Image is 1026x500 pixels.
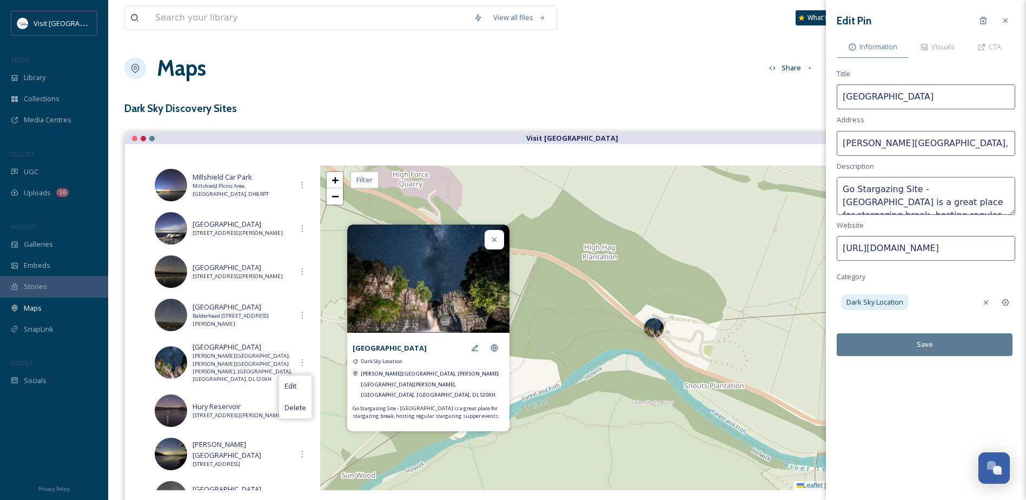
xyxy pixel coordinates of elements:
[24,303,42,313] span: Maps
[796,10,850,25] a: What's New
[353,343,427,353] strong: [GEOGRAPHIC_DATA]
[846,297,903,307] span: Dark Sky Location
[11,222,36,231] span: WIDGETS
[347,225,509,333] img: 93ae13c7-ca8e-4232-88c5-c1233d5aa2cc.jpg
[155,438,187,470] img: 3fe60d46-ab8f-4ad2-b8a2-f4b970d7b40c.jpg
[797,482,823,489] a: Leaflet
[837,13,871,29] h3: Edit Pin
[361,370,499,398] span: [PERSON_NAME][GEOGRAPHIC_DATA], [PERSON_NAME][GEOGRAPHIC_DATA][PERSON_NAME], [GEOGRAPHIC_DATA], [...
[193,172,293,182] span: Millshield Car Park
[193,402,293,412] span: Hury Reservoir
[193,219,293,229] span: [GEOGRAPHIC_DATA]
[794,481,988,490] div: Map Courtesy of © contributors
[526,133,618,143] strong: Visit [GEOGRAPHIC_DATA]
[193,262,293,273] span: [GEOGRAPHIC_DATA]
[155,346,187,379] img: 93ae13c7-ca8e-4232-88c5-c1233d5aa2cc.jpg
[193,302,293,312] span: [GEOGRAPHIC_DATA]
[353,405,504,420] span: Go Stargazing Site - [GEOGRAPHIC_DATA] is a great place for stargazing break, hosting regular sta...
[11,150,34,158] span: COLLECT
[24,188,51,198] span: Uploads
[11,56,30,64] span: MEDIA
[17,18,28,29] img: 1680077135441.jpeg
[327,172,343,188] a: Zoom in
[193,439,293,460] span: [PERSON_NAME][GEOGRAPHIC_DATA]
[24,94,59,104] span: Collections
[931,42,955,52] span: Visuals
[837,220,864,231] span: Website
[978,452,1010,484] button: Open Chat
[38,485,70,492] span: Privacy Policy
[193,182,293,198] span: Millshield Picnic Area, [GEOGRAPHIC_DATA], DH8 9PT
[350,171,379,189] div: Filter
[193,312,293,328] span: Balderhead [STREET_ADDRESS][PERSON_NAME]
[361,358,402,365] span: Dark Sky Location
[837,84,1015,109] input: My Attraction
[24,73,45,83] span: Library
[24,167,38,177] span: UGC
[24,239,53,249] span: Galleries
[157,52,206,84] a: Maps
[284,381,296,391] span: Edit
[193,352,293,384] span: [PERSON_NAME][GEOGRAPHIC_DATA], [PERSON_NAME][GEOGRAPHIC_DATA][PERSON_NAME], [GEOGRAPHIC_DATA], [...
[24,281,47,292] span: Stories
[193,484,293,495] span: [GEOGRAPHIC_DATA]
[764,57,819,78] button: Share
[837,272,865,282] span: Category
[824,482,826,489] span: |
[150,6,468,30] input: Search your library
[34,18,117,28] span: Visit [GEOGRAPHIC_DATA]
[155,169,187,201] img: 2a37c154-c556-46d2-8fca-402b856084a0.jpg
[284,403,306,413] span: Delete
[193,460,293,468] span: [STREET_ADDRESS]
[989,42,1001,52] span: CTA
[124,101,237,116] h3: Dark Sky Discovery Sites
[155,212,187,245] img: 0dcae4cb-db70-421f-b440-1dfaa2d9ad9f.jpg
[837,131,1015,156] input: 1 Quality Court
[332,189,339,203] span: −
[837,236,1015,261] input: https://snapsea.io
[837,161,874,172] span: Description
[155,394,187,427] img: 5886593c-c68a-49f6-8413-e54e7ddcedaa.jpg
[193,412,293,419] span: [STREET_ADDRESS][PERSON_NAME]
[837,69,850,79] span: Title
[24,260,50,271] span: Embeds
[361,368,504,399] a: [PERSON_NAME][GEOGRAPHIC_DATA], [PERSON_NAME][GEOGRAPHIC_DATA][PERSON_NAME], [GEOGRAPHIC_DATA], [...
[38,482,70,495] a: Privacy Policy
[193,342,293,352] span: [GEOGRAPHIC_DATA]
[859,42,897,52] span: Information
[24,115,71,125] span: Media Centres
[332,173,339,187] span: +
[824,57,895,78] button: Customise
[837,177,1015,215] textarea: Go Stargazing Site - [GEOGRAPHIC_DATA] is a great place for stargazing break, hosting regular sta...
[24,376,47,386] span: Socials
[327,188,343,205] a: Zoom out
[155,255,187,288] img: 21828c41-8f68-48db-9db4-8c7d99e0b9b9.jpg
[193,229,293,237] span: [STREET_ADDRESS][PERSON_NAME]
[488,7,551,28] a: View all files
[193,273,293,280] span: [STREET_ADDRESS][PERSON_NAME]
[24,324,54,334] span: SnapLink
[11,359,32,367] span: SOCIALS
[837,115,864,125] span: Address
[837,333,1012,356] button: Save
[155,299,187,331] img: 8a93939a-a912-489b-8027-bb643060d0f8.jpg
[56,188,69,197] div: 16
